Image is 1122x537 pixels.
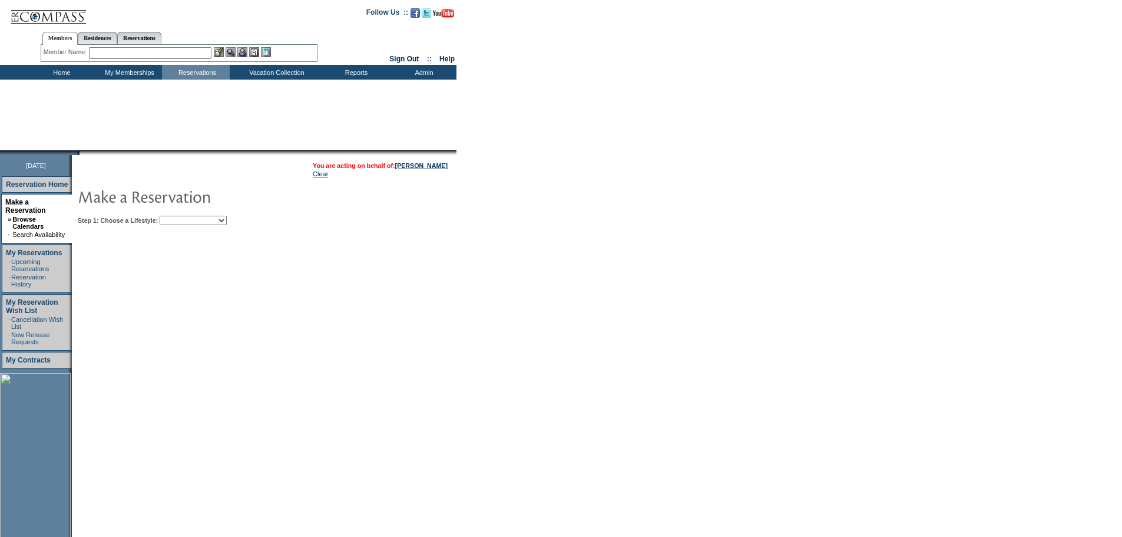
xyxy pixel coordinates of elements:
img: Become our fan on Facebook [411,8,420,18]
a: Search Availability [12,231,65,238]
img: blank.gif [80,150,81,155]
img: promoShadowLeftCorner.gif [75,150,80,155]
a: Upcoming Reservations [11,258,49,272]
img: b_calculator.gif [261,47,271,57]
span: [DATE] [26,162,46,169]
span: :: [427,55,432,63]
a: Clear [313,170,328,177]
a: Subscribe to our YouTube Channel [433,12,454,19]
a: [PERSON_NAME] [395,162,448,169]
img: b_edit.gif [214,47,224,57]
img: pgTtlMakeReservation.gif [78,185,313,208]
span: You are acting on behalf of: [313,162,448,169]
a: My Contracts [6,356,51,364]
td: Admin [389,65,456,80]
a: New Release Requests [11,331,49,345]
a: Reservations [117,32,161,44]
b: Step 1: Choose a Lifestyle: [78,217,158,224]
a: Residences [78,32,117,44]
td: Vacation Collection [230,65,321,80]
a: My Reservations [6,249,62,257]
td: Follow Us :: [366,7,408,21]
img: Subscribe to our YouTube Channel [433,9,454,18]
td: · [8,274,10,288]
a: Follow us on Twitter [422,12,431,19]
b: » [8,216,11,223]
a: Make a Reservation [5,198,46,215]
img: Follow us on Twitter [422,8,431,18]
a: Browse Calendars [12,216,44,230]
a: Members [42,32,78,45]
a: Sign Out [389,55,419,63]
img: Impersonate [237,47,247,57]
div: Member Name: [44,47,89,57]
a: Reservation History [11,274,46,288]
img: View [226,47,236,57]
a: Help [439,55,455,63]
td: My Memberships [94,65,162,80]
td: Reservations [162,65,230,80]
a: My Reservation Wish List [6,298,58,315]
td: · [8,316,10,330]
td: Reports [321,65,389,80]
a: Reservation Home [6,180,68,189]
td: · [8,231,11,238]
td: · [8,331,10,345]
img: Reservations [249,47,259,57]
td: · [8,258,10,272]
a: Become our fan on Facebook [411,12,420,19]
td: Home [27,65,94,80]
a: Cancellation Wish List [11,316,63,330]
